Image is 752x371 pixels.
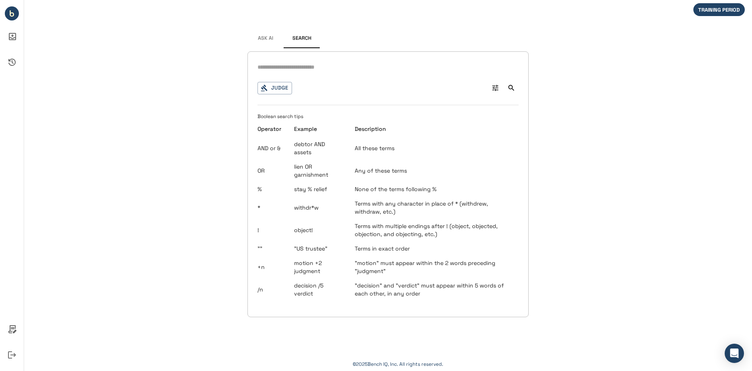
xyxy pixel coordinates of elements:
td: All these terms [348,137,519,159]
td: lien OR garnishment [288,159,348,182]
td: OR [257,159,288,182]
td: stay % relief [288,182,348,196]
td: Terms with any character in place of * (withdrew, withdraw, etc.) [348,196,519,219]
td: % [257,182,288,196]
td: object! [288,219,348,241]
div: We are not billing you for your initial period of in-app activity. [693,3,749,16]
button: Search [284,29,320,48]
td: withdr*w [288,196,348,219]
td: Terms with multiple endings after ! (object, objected, objection, and objecting, etc.) [348,219,519,241]
td: motion +2 judgment [288,256,348,278]
span: Ask AI [258,35,273,42]
td: "" [257,241,288,256]
td: "US trustee" [288,241,348,256]
span: Boolean search tips [257,113,303,126]
td: /n [257,278,288,301]
th: Description [348,121,519,137]
td: "motion" must appear within the 2 words preceding "judgment" [348,256,519,278]
button: Judge [257,82,292,94]
th: Operator [257,121,288,137]
td: decision /5 verdict [288,278,348,301]
button: Advanced Search [488,81,503,95]
td: AND or & [257,137,288,159]
td: Any of these terms [348,159,519,182]
td: "decision" and "verdict" must appear within 5 words of each other, in any order [348,278,519,301]
button: Search [504,81,519,95]
td: None of the terms following % [348,182,519,196]
td: debtor AND assets [288,137,348,159]
td: Terms in exact order [348,241,519,256]
th: Example [288,121,348,137]
span: TRAINING PERIOD [693,6,745,13]
div: Open Intercom Messenger [725,344,744,363]
td: +n [257,256,288,278]
td: ! [257,219,288,241]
